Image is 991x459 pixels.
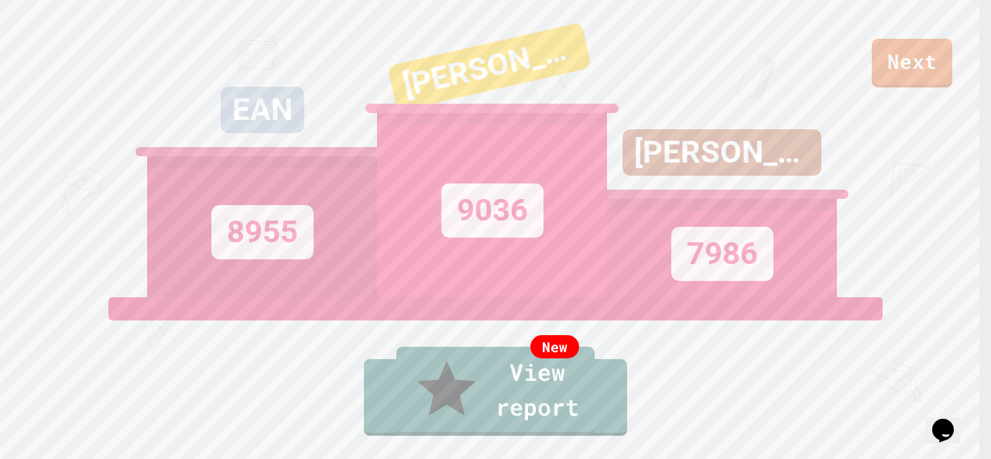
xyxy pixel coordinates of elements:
div: New [530,335,579,358]
div: EAN [221,87,304,133]
div: 9036 [441,183,544,238]
a: Next [872,39,952,87]
a: View report [396,347,595,435]
iframe: chat widget [926,397,976,444]
div: [PERSON_NAME] [622,129,821,176]
div: 7986 [671,227,773,281]
div: 8955 [211,205,314,259]
div: [PERSON_NAME] / ZYAIRE [387,22,592,111]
